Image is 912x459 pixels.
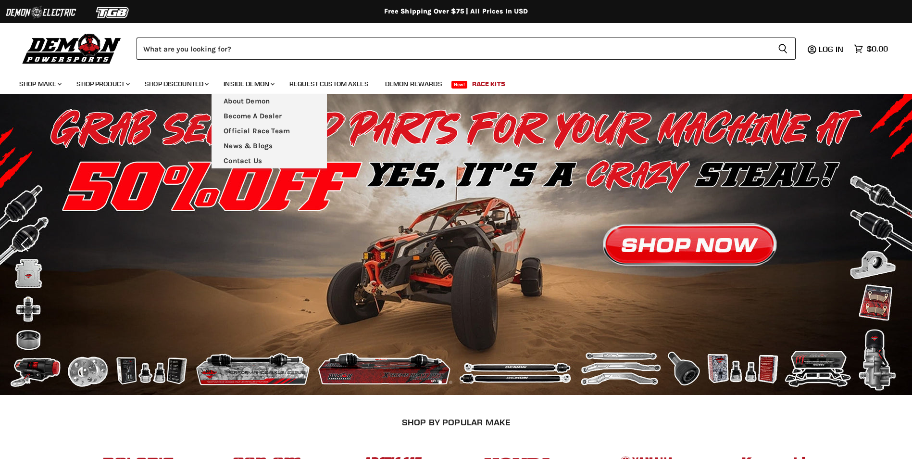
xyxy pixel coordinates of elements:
[867,44,888,53] span: $0.00
[770,38,796,60] button: Search
[451,81,468,89] span: New!
[470,381,474,384] li: Page dot 4
[212,124,327,139] a: Official Race Team
[212,94,327,109] a: About Demon
[137,74,214,94] a: Shop Discounted
[212,94,327,168] ul: Main menu
[876,235,895,254] button: Next
[5,3,77,22] img: Demon Electric Logo 2
[216,74,280,94] a: Inside Demon
[72,7,841,16] div: Free Shipping Over $75 | All Prices In USD
[12,70,886,94] ul: Main menu
[465,74,512,94] a: Race Kits
[12,74,67,94] a: Shop Make
[69,74,136,94] a: Shop Product
[137,38,796,60] form: Product
[83,417,829,427] h2: SHOP BY POPULAR MAKE
[849,42,893,56] a: $0.00
[77,3,149,22] img: TGB Logo 2
[460,381,463,384] li: Page dot 3
[17,235,36,254] button: Previous
[449,381,452,384] li: Page dot 2
[212,153,327,168] a: Contact Us
[814,45,849,53] a: Log in
[212,109,327,124] a: Become A Dealer
[378,74,450,94] a: Demon Rewards
[438,381,442,384] li: Page dot 1
[137,38,770,60] input: Search
[19,31,125,65] img: Demon Powersports
[212,139,327,153] a: News & Blogs
[819,44,843,54] span: Log in
[282,74,376,94] a: Request Custom Axles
